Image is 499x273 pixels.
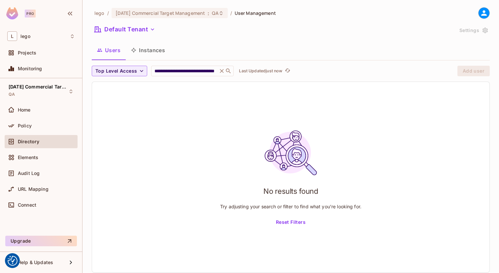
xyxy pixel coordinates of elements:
button: Users [92,42,126,58]
span: Connect [18,202,36,208]
img: Revisit consent button [8,256,17,266]
p: Try adjusting your search or filter to find what you’re looking for. [220,203,361,210]
h1: No results found [263,186,318,196]
span: : [207,11,210,16]
span: Elements [18,155,38,160]
img: SReyMgAAAABJRU5ErkJggg== [6,7,18,19]
button: refresh [283,67,291,75]
button: Default Tenant [92,24,158,35]
span: Directory [18,139,39,144]
span: Top Level Access [95,67,137,75]
span: Monitoring [18,66,42,71]
button: Instances [126,42,170,58]
li: / [230,10,232,16]
p: Last Updated just now [239,68,282,74]
span: User Management [235,10,276,16]
span: QA [9,92,15,97]
li: / [107,10,109,16]
div: Pro [25,10,36,17]
span: [DATE] Commercial Target Management [116,10,205,16]
span: Help & Updates [18,260,53,265]
span: the active workspace [94,10,105,16]
span: refresh [285,68,290,74]
button: Upgrade [5,236,77,246]
span: L [7,31,17,41]
span: URL Mapping [18,187,49,192]
span: Home [18,107,31,113]
button: Settings [457,25,490,36]
button: Top Level Access [92,66,147,76]
button: Reset Filters [273,217,308,227]
span: Click to refresh data [282,67,291,75]
span: Projects [18,50,36,55]
button: Add user [457,66,490,76]
span: Workspace: lego [20,34,30,39]
span: QA [212,10,218,16]
span: Policy [18,123,32,128]
button: Consent Preferences [8,256,17,266]
span: Audit Log [18,171,40,176]
span: [DATE] Commercial Target Management [9,84,68,89]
